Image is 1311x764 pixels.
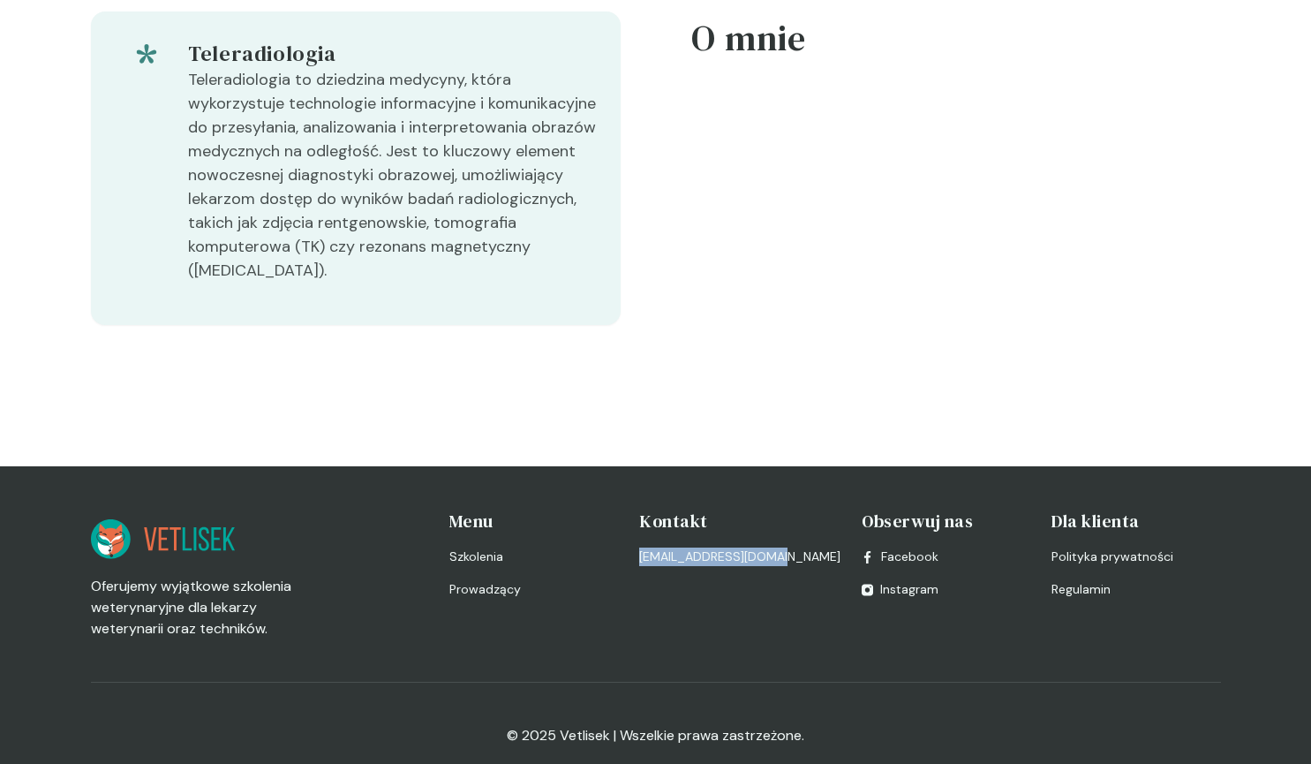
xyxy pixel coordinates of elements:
[91,576,316,639] p: Oferujemy wyjątkowe szkolenia weterynaryjne dla lekarzy weterynarii oraz techników.
[449,509,618,533] h4: Menu
[449,580,521,599] span: Prowadzący
[1051,548,1173,566] span: Polityka prywatności
[449,548,503,566] span: Szkolenia
[1051,509,1220,533] h4: Dla klienta
[862,580,938,599] a: Instagram
[639,509,840,533] h4: Kontakt
[862,509,1030,533] h4: Obserwuj nas
[1051,580,1111,599] span: Regulamin
[188,68,606,297] p: Teleradiologia to dziedzina medycyny, która wykorzystuje technologie informacyjne i komunikacyjne...
[1051,580,1220,599] a: Regulamin
[639,548,840,566] a: [EMAIL_ADDRESS][DOMAIN_NAME]
[1051,548,1220,566] a: Polityka prywatności
[449,548,618,566] a: Szkolenia
[862,548,938,566] a: Facebook
[507,725,804,746] p: © 2025 Vetlisek | Wszelkie prawa zastrzeżone.
[691,11,1221,64] h5: O mnie
[188,40,606,68] h5: Teleradiologia
[449,580,618,599] a: Prowadzący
